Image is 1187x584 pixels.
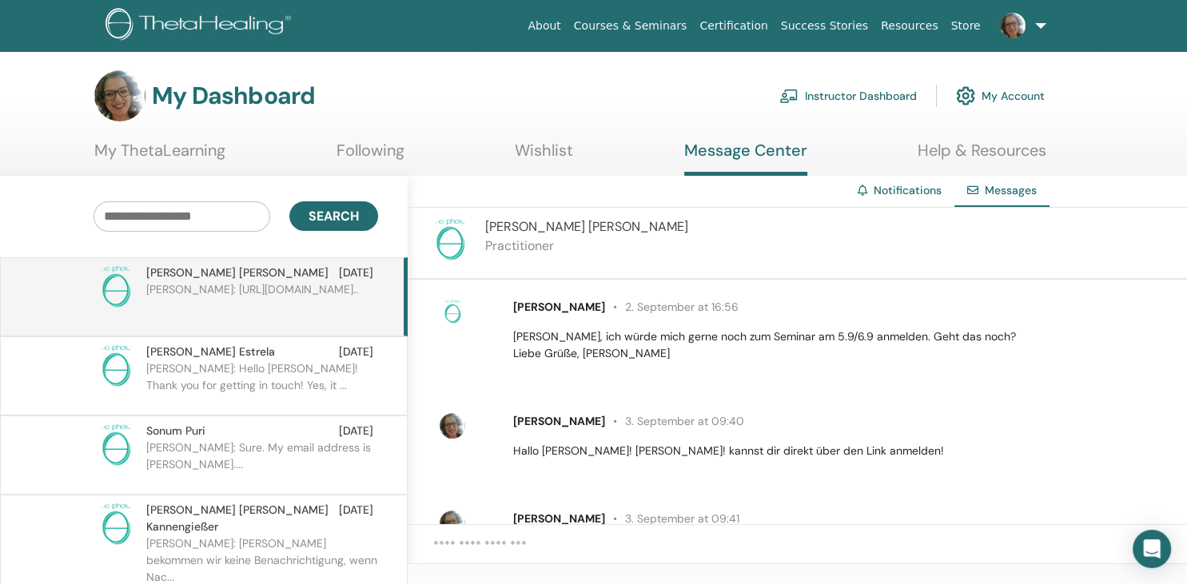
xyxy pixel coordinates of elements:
[146,502,339,535] span: [PERSON_NAME] [PERSON_NAME] Kannengießer
[94,70,145,121] img: default.jpg
[94,423,138,467] img: no-photo.png
[485,236,688,256] p: Practitioner
[440,299,465,324] img: no-photo.png
[339,264,373,281] span: [DATE]
[146,264,329,281] span: [PERSON_NAME] [PERSON_NAME]
[146,360,378,408] p: [PERSON_NAME]: Hello [PERSON_NAME]! Thank you for getting in touch! Yes, it ...
[152,81,315,110] h3: My Dashboard
[605,300,739,314] span: 2. September at 16:56
[440,511,465,536] img: default.jpg
[146,344,275,360] span: [PERSON_NAME] Estrela
[513,328,1169,362] p: [PERSON_NAME], ich würde mich gerne noch zum Seminar am 5.9/6.9 anmelden. Geht das noch? Liebe Gr...
[956,82,975,109] img: cog.svg
[605,414,744,428] span: 3. September at 09:40
[515,141,573,172] a: Wishlist
[146,439,378,487] p: [PERSON_NAME]: Sure. My email address is [PERSON_NAME]....
[513,414,605,428] span: [PERSON_NAME]
[337,141,404,172] a: Following
[94,344,138,388] img: no-photo.png
[956,78,1045,113] a: My Account
[146,423,205,439] span: Sonum Puri
[339,502,373,535] span: [DATE]
[94,141,225,172] a: My ThetaLearning
[874,183,942,197] a: Notifications
[775,11,874,41] a: Success Stories
[428,217,472,262] img: no-photo.png
[945,11,987,41] a: Store
[339,344,373,360] span: [DATE]
[309,208,359,224] span: Search
[779,78,917,113] a: Instructor Dashboard
[106,8,297,44] img: logo.png
[146,281,378,329] p: [PERSON_NAME]: [URL][DOMAIN_NAME]..
[985,183,1037,197] span: Messages
[146,535,378,583] p: [PERSON_NAME]: [PERSON_NAME] bekommen wir keine Benachrichtigung, wenn Nac...
[918,141,1046,172] a: Help & Resources
[568,11,694,41] a: Courses & Seminars
[440,413,465,439] img: default.jpg
[94,264,138,309] img: no-photo.png
[684,141,807,176] a: Message Center
[1133,530,1171,568] div: Open Intercom Messenger
[339,423,373,439] span: [DATE]
[485,218,688,235] span: [PERSON_NAME] [PERSON_NAME]
[513,511,605,526] span: [PERSON_NAME]
[94,502,138,546] img: no-photo.png
[513,443,1169,459] p: Hallo [PERSON_NAME]! [PERSON_NAME]! kannst dir direkt über den Link anmelden!
[693,11,774,41] a: Certification
[605,511,739,526] span: 3. September at 09:41
[874,11,945,41] a: Resources
[1000,13,1026,38] img: default.jpg
[521,11,567,41] a: About
[779,89,799,103] img: chalkboard-teacher.svg
[513,300,605,314] span: [PERSON_NAME]
[289,201,378,231] button: Search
